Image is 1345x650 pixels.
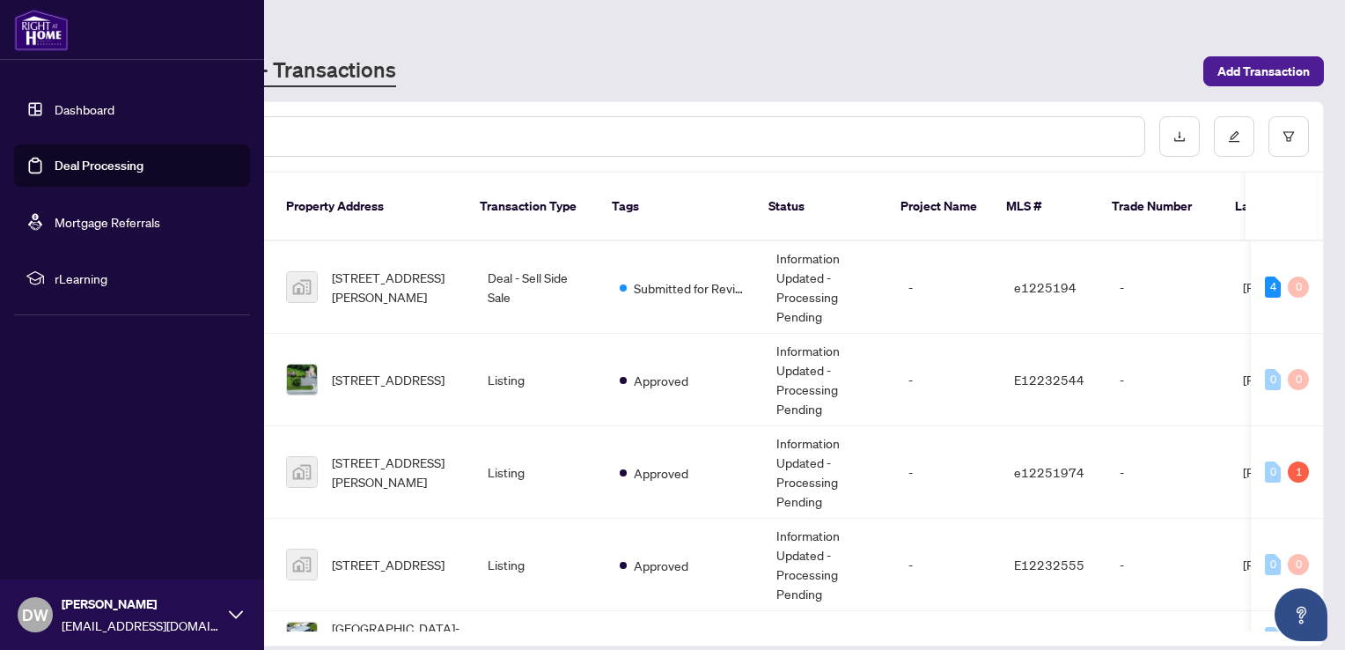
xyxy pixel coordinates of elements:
[894,519,1000,611] td: -
[272,173,466,241] th: Property Address
[55,158,143,174] a: Deal Processing
[1288,369,1309,390] div: 0
[1288,277,1309,298] div: 0
[762,241,894,334] td: Information Updated - Processing Pending
[1283,130,1295,143] span: filter
[55,269,238,288] span: rLearning
[1106,334,1229,426] td: -
[634,629,688,648] span: Approved
[894,426,1000,519] td: -
[1014,464,1084,480] span: e12251974
[1265,277,1281,298] div: 4
[1106,519,1229,611] td: -
[332,370,445,389] span: [STREET_ADDRESS]
[287,272,317,302] img: thumbnail-img
[762,519,894,611] td: Information Updated - Processing Pending
[332,555,445,574] span: [STREET_ADDRESS]
[22,602,48,627] span: DW
[1228,130,1240,143] span: edit
[1265,369,1281,390] div: 0
[1288,462,1309,483] div: 1
[1217,57,1310,85] span: Add Transaction
[1014,279,1077,295] span: e1225194
[762,334,894,426] td: Information Updated - Processing Pending
[1014,372,1084,388] span: E12232544
[1265,627,1281,648] div: 0
[634,278,748,298] span: Submitted for Review
[14,9,69,51] img: logo
[992,173,1098,241] th: MLS #
[474,334,606,426] td: Listing
[474,241,606,334] td: Deal - Sell Side Sale
[894,241,1000,334] td: -
[62,595,220,614] span: [PERSON_NAME]
[1265,462,1281,483] div: 0
[1014,630,1084,646] span: E12099090
[474,519,606,611] td: Listing
[634,556,688,575] span: Approved
[1203,56,1324,86] button: Add Transaction
[1265,554,1281,575] div: 0
[332,268,459,307] span: [STREET_ADDRESS][PERSON_NAME]
[762,426,894,519] td: Information Updated - Processing Pending
[634,463,688,483] span: Approved
[1275,588,1327,641] button: Open asap
[62,616,220,635] span: [EMAIL_ADDRESS][DOMAIN_NAME]
[55,101,114,117] a: Dashboard
[1268,116,1309,157] button: filter
[1288,554,1309,575] div: 0
[1098,173,1221,241] th: Trade Number
[1106,426,1229,519] td: -
[287,550,317,580] img: thumbnail-img
[894,334,1000,426] td: -
[1173,130,1186,143] span: download
[1159,116,1200,157] button: download
[287,365,317,395] img: thumbnail-img
[598,173,754,241] th: Tags
[1214,116,1254,157] button: edit
[1106,241,1229,334] td: -
[474,426,606,519] td: Listing
[466,173,598,241] th: Transaction Type
[55,214,160,230] a: Mortgage Referrals
[634,371,688,390] span: Approved
[886,173,992,241] th: Project Name
[287,457,317,487] img: thumbnail-img
[754,173,886,241] th: Status
[332,453,459,491] span: [STREET_ADDRESS][PERSON_NAME]
[1014,557,1084,572] span: E12232555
